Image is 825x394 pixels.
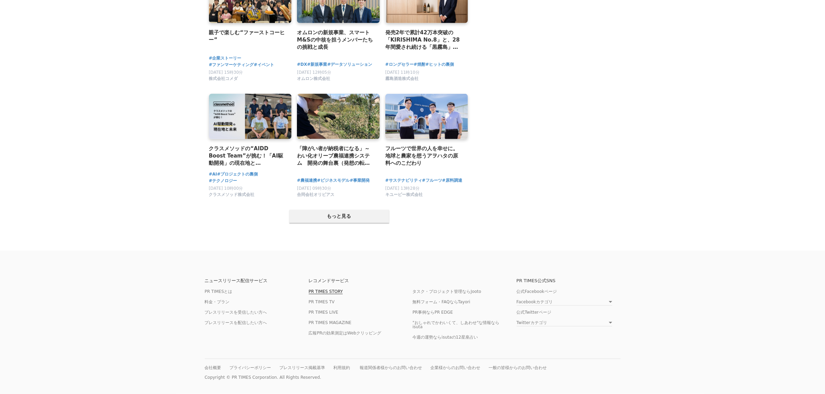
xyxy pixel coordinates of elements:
a: #フルーツ [422,177,442,184]
a: オムロンの新規事業、スマートM&Sの中核を担うメンバーたちの挑戦と成長 [297,29,374,51]
a: 発売2年で累計42万本突破の「KIRISHIMA No.8」と、28年間愛され続ける「黒霧島」。霧島酒造・新社長が明かす、第四次焼酎ブームの新潮流とは。 [385,29,463,51]
a: オムロン株式会社 [297,78,330,83]
span: キユーピー株式会社 [385,192,423,198]
a: プレスリリースを受信したい方へ [205,310,267,315]
a: "おしゃれでかわいくて、しあわせ"な情報ならisuta [413,320,500,329]
span: 合同会社オリビアス [297,192,334,198]
a: PR TIMESとは [205,289,232,294]
a: 料金・プラン [205,299,230,304]
a: クラスメソッド株式会社 [209,194,255,199]
a: PR事例ならPR EDGE [413,310,453,315]
a: #サステナビリティ [385,177,422,184]
a: #ヒットの裏側 [425,61,454,68]
a: 会社概要 [205,365,221,370]
p: Copyright © PR TIMES Corporation. All Rights Reserved. [205,375,621,380]
a: 一般の皆様からのお問い合わせ [489,365,547,370]
a: 合同会社オリビアス [297,194,334,199]
a: 無料フォーム・FAQならTayori [413,299,471,304]
a: プレスリリースを配信したい方へ [205,320,267,325]
span: [DATE] 10時00分 [209,186,243,191]
a: #ファンマーケティング [209,62,254,68]
a: PR TIMES LIVE [309,310,339,315]
a: #事業開発 [350,177,370,184]
a: #農福連携 [297,177,317,184]
a: 株式会社コメダ [209,78,238,83]
a: 利用規約 [334,365,350,370]
span: [DATE] 11時10分 [385,70,420,75]
p: レコメンドサービス [309,278,413,283]
span: 霧島酒造株式会社 [385,76,419,82]
a: 公式Twitterページ [517,310,551,315]
span: [DATE] 15時30分 [209,70,243,75]
a: 広報PRの効果測定はWebクリッピング [309,331,381,335]
span: 株式会社コメダ [209,76,238,82]
a: キユーピー株式会社 [385,194,423,199]
a: PR TIMES STORY [309,289,343,294]
a: タスク・プロジェクト管理ならJooto [413,289,481,294]
a: #イベント [254,62,274,68]
a: 「障がい者が納税者になる」～わい化オリーブ農福連携システム 開発の舞台裏（発想の転換と想い）～ [297,145,374,167]
a: 公式Facebookページ [517,289,557,294]
button: もっと見る [289,210,389,223]
a: #テクノロジー [209,178,237,184]
a: #原料調達 [442,177,462,184]
a: #AI [209,171,217,178]
span: [DATE] 12時05分 [297,70,331,75]
a: #焼酎 [414,61,425,68]
a: PR TIMES MAGAZINE [309,320,352,325]
a: #ロングセラー [385,61,414,68]
span: [DATE] 13時28分 [385,186,420,191]
a: 親子で楽しむ“ファーストコーヒー” [209,29,286,44]
a: 報道関係者様からのお問い合わせ [360,365,422,370]
p: ニュースリリース配信サービス [205,278,309,283]
span: オムロン株式会社 [297,76,330,82]
a: #企業ストーリー [209,55,242,62]
a: フルーツで世界の人を幸せに。地球と農家を想うアヲハタの原料へのこだわり [385,145,463,167]
p: PR TIMES公式SNS [517,278,621,283]
a: #ビジネスモデル [317,177,350,184]
a: 企業様からのお問い合わせ [430,365,480,370]
a: #新規事業 [307,61,327,68]
a: プレスリリース掲載基準 [280,365,325,370]
a: PR TIMES TV [309,299,335,304]
a: #DX [297,61,307,68]
span: クラスメソッド株式会社 [209,192,255,198]
a: 霧島酒造株式会社 [385,78,419,83]
a: 今週の運勢ならisutaの12星座占い [413,335,478,340]
span: [DATE] 09時30分 [297,186,331,191]
a: #プロジェクトの裏側 [217,171,258,178]
a: Facebookカテゴリ [517,300,612,306]
a: Twitterカテゴリ [517,321,612,326]
a: クラスメソッドの“AIDD Boost Team”が挑む！「AI駆動開発」の現在地と[PERSON_NAME] [209,145,286,167]
a: プライバシーポリシー [230,365,271,370]
a: #データソリューション [327,61,372,68]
